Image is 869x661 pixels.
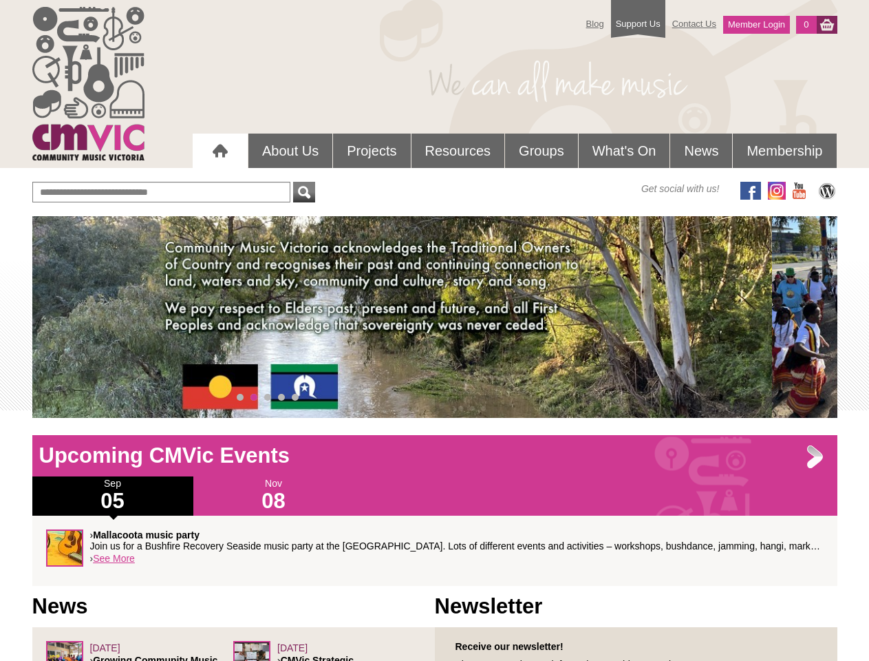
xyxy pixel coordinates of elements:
[32,476,193,516] div: Sep
[32,593,435,620] h1: News
[796,16,816,34] a: 0
[32,7,144,160] img: cmvic_logo.png
[670,134,732,168] a: News
[248,134,332,168] a: About Us
[449,402,824,422] h2: ›
[458,398,486,419] a: • • •
[32,442,837,470] h1: Upcoming CMVic Events
[93,553,135,564] a: See More
[579,12,611,36] a: Blog
[333,134,410,168] a: Projects
[46,529,824,572] div: ›
[768,182,786,200] img: icon-instagram.png
[817,182,837,200] img: CMVic Blog
[90,642,120,653] span: [DATE]
[579,134,670,168] a: What's On
[93,529,200,541] strong: Mallacoota music party
[193,490,354,512] h1: 08
[411,134,505,168] a: Resources
[277,642,308,653] span: [DATE]
[723,16,790,34] a: Member Login
[435,593,837,620] h1: Newsletter
[46,529,83,567] img: SqueezeSucknPluck-sq.jpg
[455,641,564,652] strong: Receive our newsletter!
[641,182,720,196] span: Get social with us!
[733,134,836,168] a: Membership
[505,134,578,168] a: Groups
[193,476,354,516] div: Nov
[32,490,193,512] h1: 05
[665,12,723,36] a: Contact Us
[90,529,824,552] p: › Join us for a Bushfire Recovery Seaside music party at the [GEOGRAPHIC_DATA]. Lots of different...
